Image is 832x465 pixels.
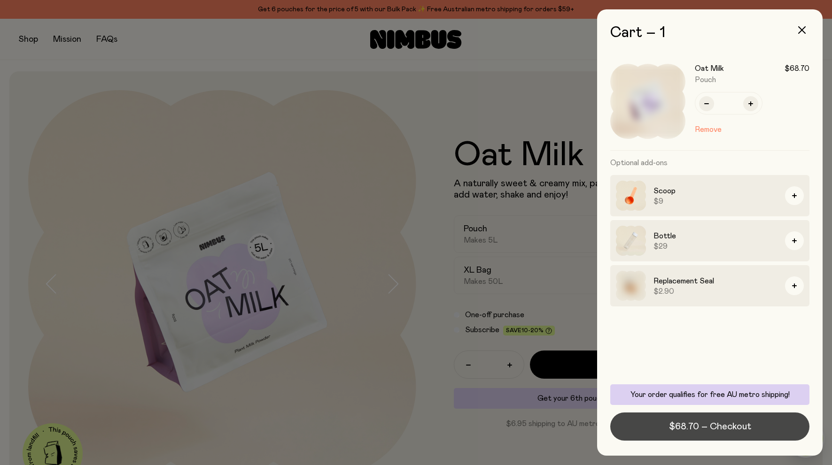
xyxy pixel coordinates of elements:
span: $68.70 [785,64,809,73]
span: $9 [653,197,778,206]
span: Pouch [695,76,716,84]
h3: Replacement Seal [653,275,778,287]
button: $68.70 – Checkout [610,412,809,441]
span: $68.70 – Checkout [669,420,751,433]
h2: Cart – 1 [610,24,809,41]
h3: Bottle [653,230,778,242]
h3: Scoop [653,185,778,197]
span: $29 [653,242,778,251]
span: $2.90 [653,287,778,296]
p: Your order qualifies for free AU metro shipping! [616,390,804,399]
h3: Optional add-ons [610,151,809,175]
h3: Oat Milk [695,64,724,73]
button: Remove [695,124,722,135]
